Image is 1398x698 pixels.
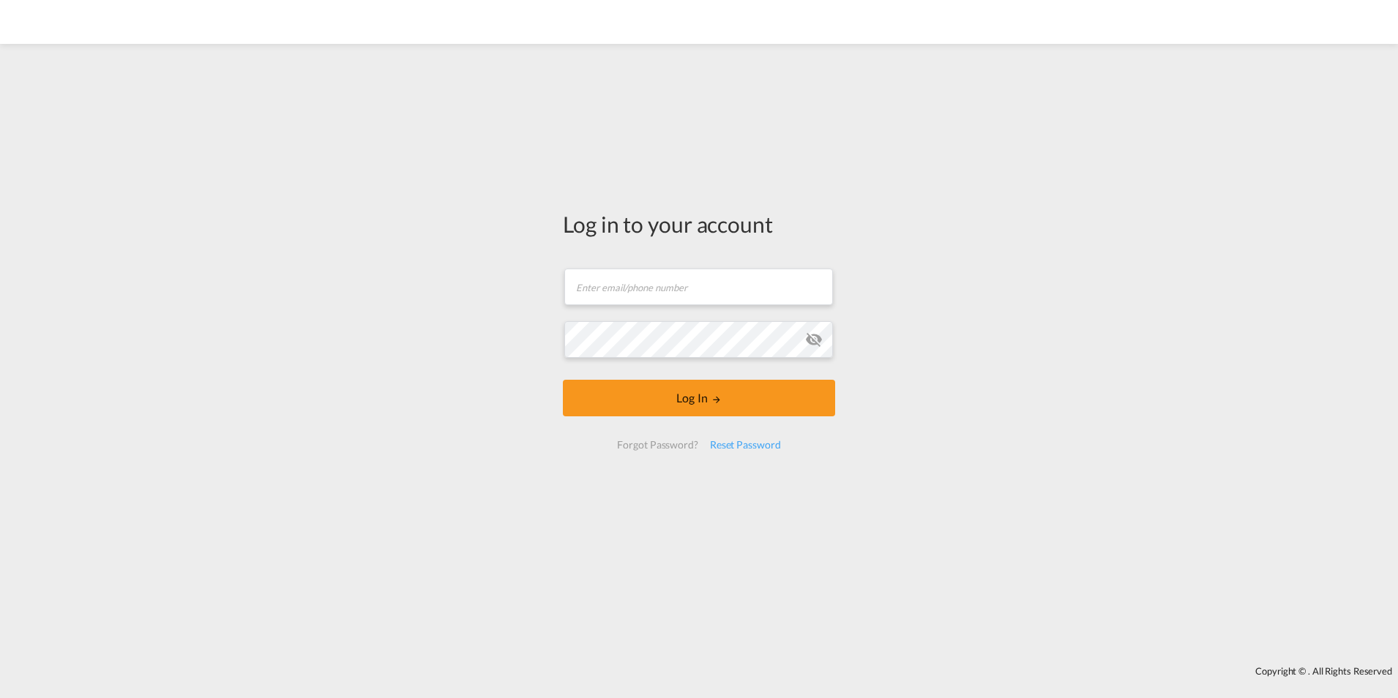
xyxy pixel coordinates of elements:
input: Enter email/phone number [564,269,833,305]
div: Log in to your account [563,209,835,239]
div: Forgot Password? [611,432,703,458]
md-icon: icon-eye-off [805,331,823,348]
div: Reset Password [704,432,787,458]
button: LOGIN [563,380,835,416]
